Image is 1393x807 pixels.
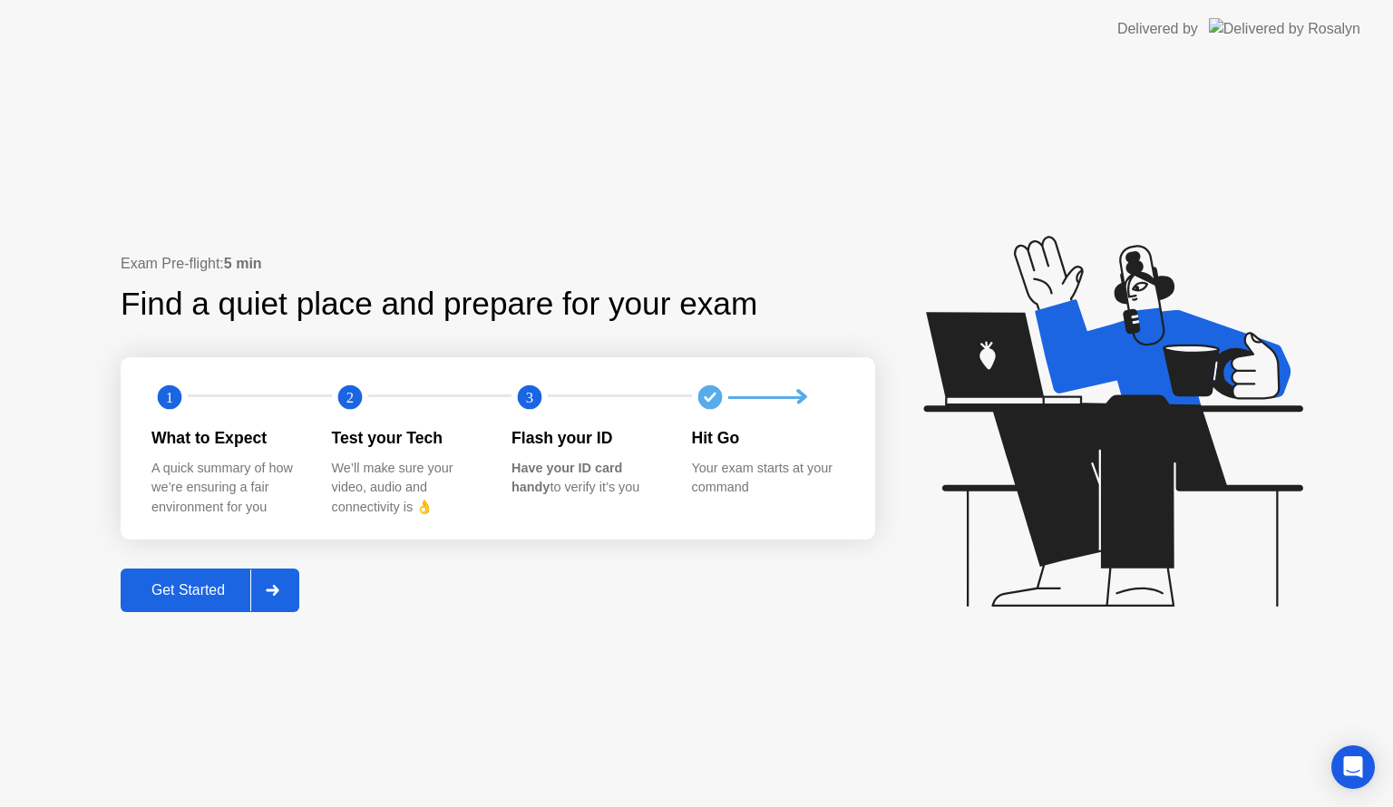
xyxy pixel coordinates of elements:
div: Get Started [126,582,250,598]
div: Test your Tech [332,426,483,450]
text: 3 [526,389,533,406]
text: 2 [346,389,353,406]
text: 1 [166,389,173,406]
div: Delivered by [1117,18,1198,40]
div: to verify it’s you [511,459,663,498]
div: Open Intercom Messenger [1331,745,1375,789]
button: Get Started [121,569,299,612]
img: Delivered by Rosalyn [1209,18,1360,39]
div: A quick summary of how we’re ensuring a fair environment for you [151,459,303,518]
div: What to Expect [151,426,303,450]
div: Hit Go [692,426,843,450]
div: Find a quiet place and prepare for your exam [121,280,760,328]
div: Flash your ID [511,426,663,450]
div: Your exam starts at your command [692,459,843,498]
div: We’ll make sure your video, audio and connectivity is 👌 [332,459,483,518]
b: 5 min [224,256,262,271]
div: Exam Pre-flight: [121,253,875,275]
b: Have your ID card handy [511,461,622,495]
